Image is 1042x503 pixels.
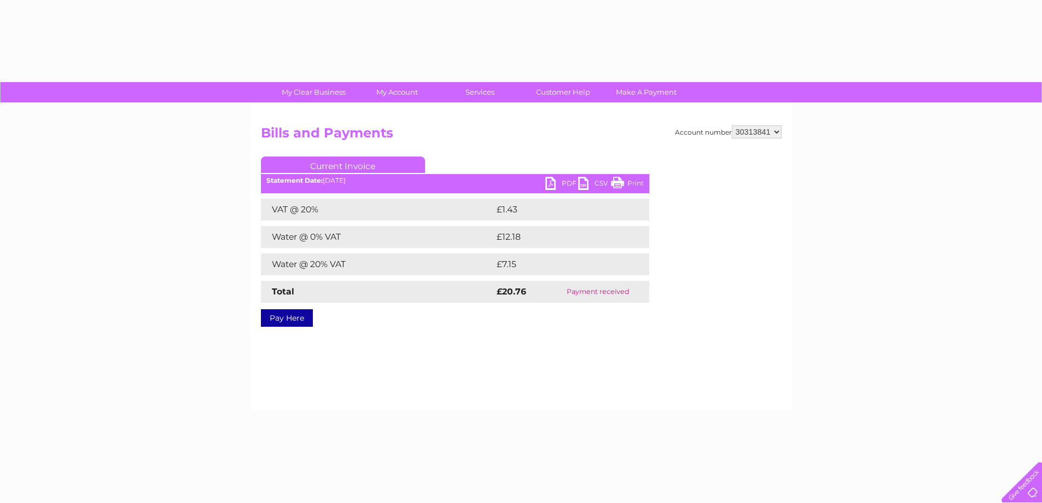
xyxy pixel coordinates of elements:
[611,177,644,193] a: Print
[546,281,649,303] td: Payment received
[269,82,359,102] a: My Clear Business
[578,177,611,193] a: CSV
[261,157,425,173] a: Current Invoice
[261,309,313,327] a: Pay Here
[261,125,782,146] h2: Bills and Payments
[675,125,782,138] div: Account number
[352,82,442,102] a: My Account
[494,199,622,221] td: £1.43
[518,82,608,102] a: Customer Help
[545,177,578,193] a: PDF
[494,226,625,248] td: £12.18
[261,177,649,184] div: [DATE]
[272,286,294,297] strong: Total
[261,199,494,221] td: VAT @ 20%
[266,176,323,184] b: Statement Date:
[601,82,691,102] a: Make A Payment
[261,226,494,248] td: Water @ 0% VAT
[435,82,525,102] a: Services
[261,253,494,275] td: Water @ 20% VAT
[497,286,526,297] strong: £20.76
[494,253,621,275] td: £7.15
